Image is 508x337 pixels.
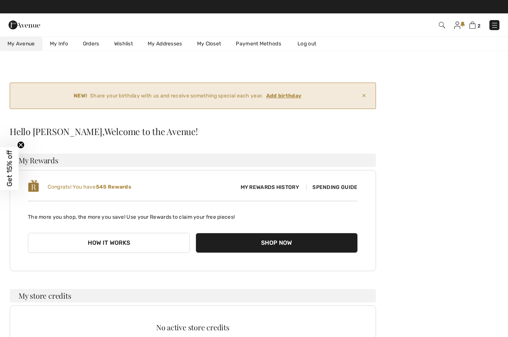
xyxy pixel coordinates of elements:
[190,37,229,51] a: My Closet
[28,179,39,193] img: loyalty_logo_r.svg
[17,141,25,149] button: Close teaser
[478,23,480,29] span: 2
[7,40,35,48] span: My Avenue
[42,37,75,51] a: My Info
[48,184,131,190] span: Congrats! You have
[10,289,376,302] h3: My store credits
[469,22,476,29] img: Shopping Bag
[10,154,376,167] h3: My Rewards
[469,20,480,29] a: 2
[16,92,359,100] div: Share your birthday with us and receive something special each year.
[28,233,190,253] button: How it works
[235,183,305,191] span: My Rewards History
[266,93,302,99] ins: Add birthday
[196,233,357,253] button: Shop Now
[28,207,358,221] p: The more you shop, the more you save! Use your Rewards to claim your free pieces!
[454,22,460,29] img: My Info
[439,22,445,28] img: Search
[10,127,376,136] div: Hello [PERSON_NAME],
[140,37,190,51] a: My Addresses
[306,184,357,190] span: Spending Guide
[491,22,498,29] img: Menu
[359,89,369,103] span: ✕
[96,184,131,190] b: 545 Rewards
[5,150,14,187] span: Get 15% off
[228,37,289,51] a: Payment Methods
[105,127,198,136] span: Welcome to the Avenue!
[290,37,331,51] a: Log out
[9,21,40,28] a: 1ère Avenue
[74,92,87,100] strong: NEW!
[9,17,40,32] img: 1ère Avenue
[28,324,358,331] div: No active store credits
[107,37,140,51] a: Wishlist
[75,37,107,51] a: Orders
